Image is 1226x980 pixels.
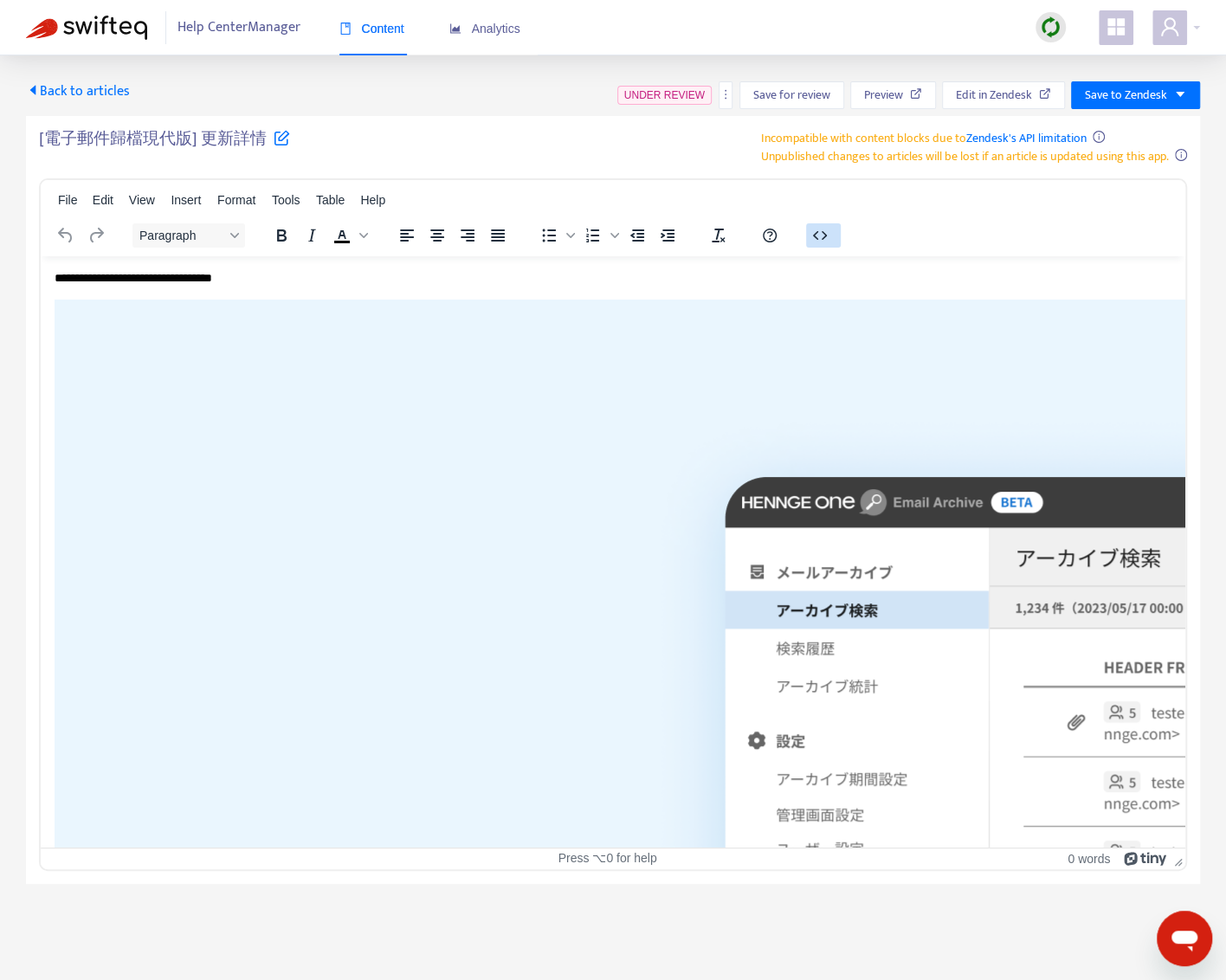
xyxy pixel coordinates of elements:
button: Preview [850,81,936,109]
span: user [1159,16,1180,37]
button: Italic [297,223,326,248]
span: more [719,88,732,100]
button: Align center [423,223,452,248]
span: Paragraph [139,229,224,242]
button: Save for review [739,81,844,109]
a: Powered by Tiny [1124,851,1167,865]
button: Block Paragraph [132,223,245,248]
button: Increase indent [653,223,682,248]
span: Insert [171,193,201,207]
span: Content [339,22,404,35]
span: info-circle [1093,131,1105,143]
span: UNDER REVIEW [624,89,705,101]
span: File [58,193,78,207]
div: Press ⌥0 for help [421,851,794,866]
img: sync.dc5367851b00ba804db3.png [1040,16,1061,38]
button: Justify [483,223,513,248]
span: Help [360,193,385,207]
span: View [129,193,155,207]
h5: [電子郵件歸檔現代版] 更新詳情 [39,129,290,159]
button: Undo [51,223,81,248]
button: Clear formatting [704,223,733,248]
button: Redo [81,223,111,248]
span: area-chart [449,23,461,35]
span: Edit in Zendesk [956,86,1032,105]
span: caret-down [1174,88,1186,100]
button: Help [755,223,784,248]
span: Preview [864,86,903,105]
div: Bullet list [534,223,578,248]
span: caret-left [26,83,40,97]
span: Edit [93,193,113,207]
iframe: Rich Text Area [41,256,1185,848]
div: Press the Up and Down arrow keys to resize the editor. [1167,848,1185,869]
span: Tools [272,193,300,207]
button: Align left [392,223,422,248]
button: Align right [453,223,482,248]
iframe: メッセージングウィンドウを開くボタン [1157,911,1212,966]
span: appstore [1106,16,1126,37]
span: Analytics [449,22,520,35]
a: Zendesk's API limitation [966,128,1087,148]
button: more [719,81,732,109]
button: Save to Zendeskcaret-down [1071,81,1200,109]
span: Incompatible with content blocks due to [761,128,1087,148]
img: Swifteq [26,16,147,40]
button: Bold [267,223,296,248]
button: Decrease indent [623,223,652,248]
div: Numbered list [578,223,622,248]
span: info-circle [1175,149,1187,161]
span: Unpublished changes to articles will be lost if an article is updated using this app. [761,146,1169,166]
span: book [339,23,352,35]
div: Text color Black [327,223,371,248]
span: Save to Zendesk [1085,86,1167,105]
span: Save for review [753,86,830,105]
span: Format [217,193,255,207]
span: Back to articles [26,80,130,103]
span: Help Center Manager [177,11,300,44]
button: Edit in Zendesk [942,81,1065,109]
span: Table [316,193,345,207]
button: 0 words [1068,851,1110,866]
